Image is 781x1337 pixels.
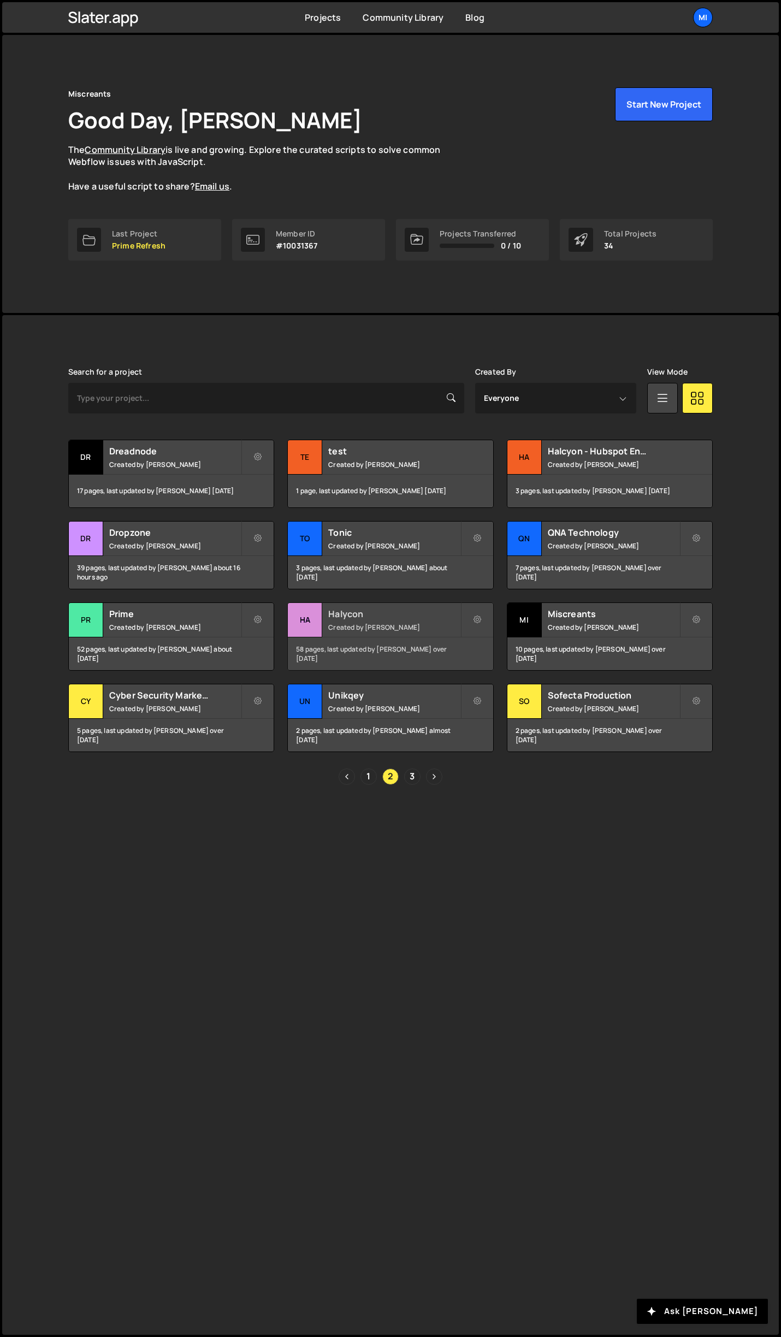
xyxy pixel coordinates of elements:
a: Blog [465,11,484,23]
div: 2 pages, last updated by [PERSON_NAME] over [DATE] [507,719,712,752]
div: To [288,522,322,556]
label: Search for a project [68,368,142,376]
a: Community Library [363,11,443,23]
a: Community Library [85,144,165,156]
small: Created by [PERSON_NAME] [328,460,460,469]
div: Pagination [68,768,713,785]
a: So Sofecta Production Created by [PERSON_NAME] 2 pages, last updated by [PERSON_NAME] over [DATE] [507,684,713,752]
div: Miscreants [68,87,111,100]
div: Ha [507,440,542,475]
a: Email us [195,180,229,192]
div: 39 pages, last updated by [PERSON_NAME] about 16 hours ago [69,556,274,589]
small: Created by [PERSON_NAME] [548,623,679,632]
a: Cy Cyber Security Marketing Created by [PERSON_NAME] 5 pages, last updated by [PERSON_NAME] over ... [68,684,274,752]
h2: Sofecta Production [548,689,679,701]
a: Un Unikqey Created by [PERSON_NAME] 2 pages, last updated by [PERSON_NAME] almost [DATE] [287,684,493,752]
a: Projects [305,11,341,23]
h2: Dreadnode [109,445,241,457]
div: 5 pages, last updated by [PERSON_NAME] over [DATE] [69,719,274,752]
h2: Halycon [328,608,460,620]
small: Created by [PERSON_NAME] [548,541,679,551]
div: 17 pages, last updated by [PERSON_NAME] [DATE] [69,475,274,507]
h1: Good Day, [PERSON_NAME] [68,105,362,135]
a: Ha Halycon Created by [PERSON_NAME] 58 pages, last updated by [PERSON_NAME] over [DATE] [287,602,493,671]
div: Dr [69,522,103,556]
small: Created by [PERSON_NAME] [328,541,460,551]
small: Created by [PERSON_NAME] [548,460,679,469]
a: Dr Dropzone Created by [PERSON_NAME] 39 pages, last updated by [PERSON_NAME] about 16 hours ago [68,521,274,589]
div: So [507,684,542,719]
label: Created By [475,368,517,376]
a: QN QNA Technology Created by [PERSON_NAME] 7 pages, last updated by [PERSON_NAME] over [DATE] [507,521,713,589]
p: 34 [604,241,656,250]
div: Last Project [112,229,165,238]
div: Member ID [276,229,317,238]
div: Ha [288,603,322,637]
h2: Halcyon - Hubspot Enhanced Connections [548,445,679,457]
small: Created by [PERSON_NAME] [109,541,241,551]
div: te [288,440,322,475]
p: #10031367 [276,241,317,250]
div: 10 pages, last updated by [PERSON_NAME] over [DATE] [507,637,712,670]
div: Un [288,684,322,719]
a: Page 1 [360,768,377,785]
p: Prime Refresh [112,241,165,250]
a: Pr Prime Created by [PERSON_NAME] 52 pages, last updated by [PERSON_NAME] about [DATE] [68,602,274,671]
small: Created by [PERSON_NAME] [328,704,460,713]
span: 0 / 10 [501,241,521,250]
a: Last Project Prime Refresh [68,219,221,261]
input: Type your project... [68,383,464,413]
h2: Miscreants [548,608,679,620]
label: View Mode [647,368,688,376]
div: Cy [69,684,103,719]
small: Created by [PERSON_NAME] [109,460,241,469]
small: Created by [PERSON_NAME] [328,623,460,632]
div: 1 page, last updated by [PERSON_NAME] [DATE] [288,475,493,507]
a: Ha Halcyon - Hubspot Enhanced Connections Created by [PERSON_NAME] 3 pages, last updated by [PERS... [507,440,713,508]
div: Pr [69,603,103,637]
div: 52 pages, last updated by [PERSON_NAME] about [DATE] [69,637,274,670]
a: Mi [693,8,713,27]
h2: Tonic [328,526,460,539]
div: 3 pages, last updated by [PERSON_NAME] [DATE] [507,475,712,507]
small: Created by [PERSON_NAME] [548,704,679,713]
small: Created by [PERSON_NAME] [109,704,241,713]
button: Ask [PERSON_NAME] [637,1299,768,1324]
div: Projects Transferred [440,229,521,238]
a: Next page [426,768,442,785]
h2: Unikqey [328,689,460,701]
h2: Cyber Security Marketing [109,689,241,701]
a: To Tonic Created by [PERSON_NAME] 3 pages, last updated by [PERSON_NAME] about [DATE] [287,521,493,589]
div: 7 pages, last updated by [PERSON_NAME] over [DATE] [507,556,712,589]
h2: Prime [109,608,241,620]
div: 2 pages, last updated by [PERSON_NAME] almost [DATE] [288,719,493,752]
a: Mi Miscreants Created by [PERSON_NAME] 10 pages, last updated by [PERSON_NAME] over [DATE] [507,602,713,671]
h2: test [328,445,460,457]
p: The is live and growing. Explore the curated scripts to solve common Webflow issues with JavaScri... [68,144,461,193]
div: Total Projects [604,229,656,238]
small: Created by [PERSON_NAME] [109,623,241,632]
div: Mi [507,603,542,637]
h2: QNA Technology [548,526,679,539]
div: Dr [69,440,103,475]
h2: Dropzone [109,526,241,539]
div: QN [507,522,542,556]
button: Start New Project [615,87,713,121]
a: Previous page [339,768,355,785]
a: Dr Dreadnode Created by [PERSON_NAME] 17 pages, last updated by [PERSON_NAME] [DATE] [68,440,274,508]
div: 3 pages, last updated by [PERSON_NAME] about [DATE] [288,556,493,589]
a: Page 3 [404,768,421,785]
a: te test Created by [PERSON_NAME] 1 page, last updated by [PERSON_NAME] [DATE] [287,440,493,508]
div: 58 pages, last updated by [PERSON_NAME] over [DATE] [288,637,493,670]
